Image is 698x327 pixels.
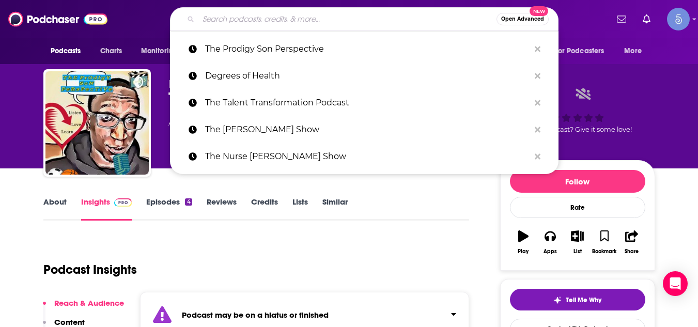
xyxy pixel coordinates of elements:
span: For Podcasters [555,44,604,58]
a: Show notifications dropdown [613,10,630,28]
div: Open Intercom Messenger [663,271,688,296]
img: Podchaser - Follow, Share and Rate Podcasts [8,9,107,29]
img: User Profile [667,8,690,30]
a: Degrees of Health [170,63,559,89]
button: Show profile menu [667,8,690,30]
span: Monitoring [141,44,178,58]
button: tell me why sparkleTell Me Why [510,289,645,310]
input: Search podcasts, credits, & more... [198,11,497,27]
span: [PERSON_NAME] [168,79,242,88]
a: Reviews [207,197,237,221]
span: Podcasts [51,44,81,58]
button: open menu [134,41,191,61]
span: More [624,44,642,58]
a: Episodes4 [146,197,192,221]
button: open menu [617,41,655,61]
button: Follow [510,170,645,193]
span: Logged in as Spiral5-G1 [667,8,690,30]
strong: Podcast may be on a hiatus or finished [182,310,329,320]
div: 4 [185,198,192,206]
p: The Prodigy Son Perspective [205,36,530,63]
a: The [PERSON_NAME] Show [170,116,559,143]
p: Reach & Audience [54,298,124,308]
a: The Talent Transformation Podcast [170,89,559,116]
button: Bookmark [591,224,618,261]
button: open menu [43,41,95,61]
div: Search podcasts, credits, & more... [170,7,559,31]
div: Play [518,248,529,255]
span: Open Advanced [501,17,544,22]
button: Reach & Audience [43,298,124,317]
a: Similar [322,197,348,221]
p: The Talent Transformation Podcast [205,89,530,116]
a: InsightsPodchaser Pro [81,197,132,221]
span: Good podcast? Give it some love! [523,126,632,133]
img: The Prodigy Son Perspective [45,71,149,175]
a: Show notifications dropdown [639,10,655,28]
p: The Nurse Keith Show [205,143,530,170]
img: tell me why sparkle [553,296,562,304]
button: List [564,224,591,261]
h1: Podcast Insights [43,262,137,277]
div: Share [625,248,639,255]
button: Play [510,224,537,261]
div: Bookmark [592,248,616,255]
div: A podcast [168,117,349,129]
img: Podchaser Pro [114,198,132,207]
a: Credits [251,197,278,221]
a: About [43,197,67,221]
div: Rate [510,197,645,218]
p: Content [54,317,85,327]
p: The Melissa Ambrosini Show [205,116,530,143]
a: Lists [292,197,308,221]
button: Apps [537,224,564,261]
button: Share [618,224,645,261]
button: open menu [548,41,619,61]
button: Open AdvancedNew [497,13,549,25]
a: The Nurse [PERSON_NAME] Show [170,143,559,170]
span: New [530,6,548,16]
div: Good podcast? Give it some love! [500,79,655,143]
span: Charts [100,44,122,58]
a: Charts [94,41,129,61]
a: The Prodigy Son Perspective [170,36,559,63]
div: List [573,248,582,255]
p: Degrees of Health [205,63,530,89]
div: Apps [544,248,557,255]
span: Tell Me Why [566,296,601,304]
